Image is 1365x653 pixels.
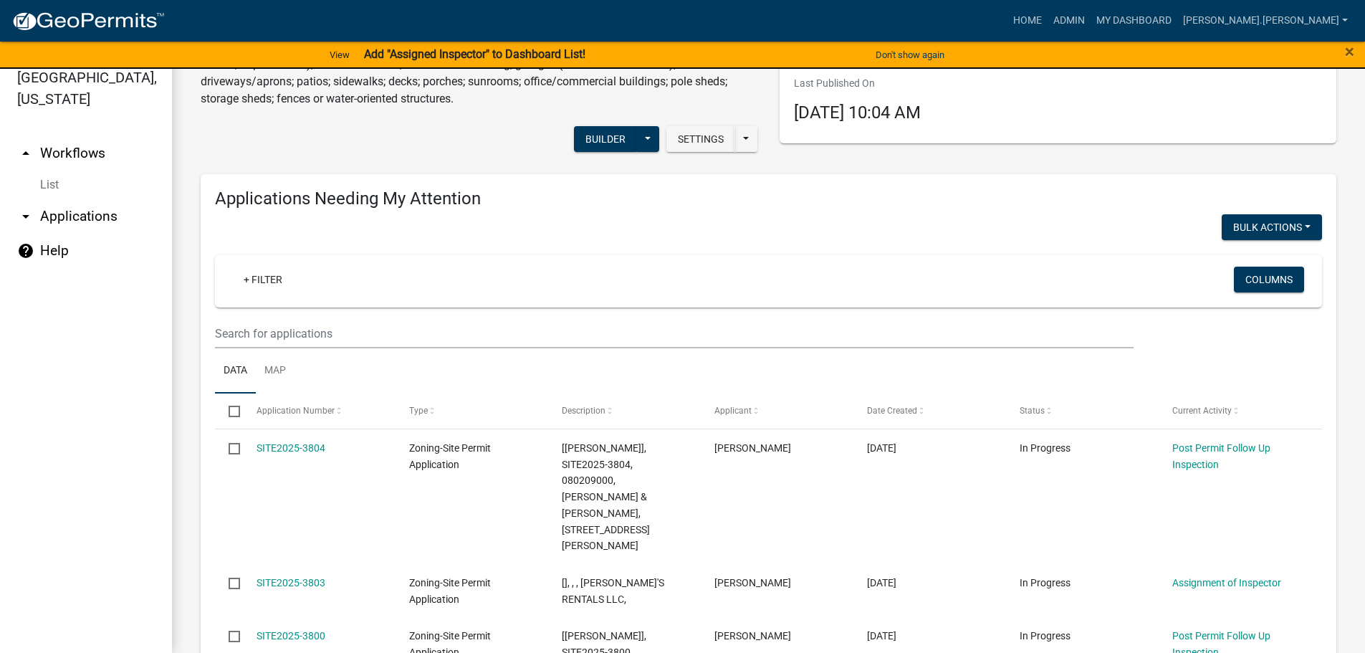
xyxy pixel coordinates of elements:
a: Data [215,348,256,394]
button: Settings [666,126,735,152]
span: Status [1020,406,1045,416]
span: 08/15/2025 [867,630,896,642]
a: [PERSON_NAME].[PERSON_NAME] [1177,7,1354,34]
a: Admin [1048,7,1091,34]
button: Bulk Actions [1222,214,1322,240]
a: View [324,43,355,67]
datatable-header-cell: Application Number [242,394,395,428]
a: My Dashboard [1091,7,1177,34]
datatable-header-cell: Select [215,394,242,428]
a: Map [256,348,294,394]
a: SITE2025-3804 [257,442,325,454]
a: SITE2025-3800 [257,630,325,642]
p: Last Published On [794,76,921,91]
a: + Filter [232,267,294,292]
span: Type [409,406,428,416]
span: Zoning-Site Permit Application [409,577,491,605]
datatable-header-cell: Applicant [701,394,853,428]
a: Post Permit Follow Up Inspection [1172,442,1270,470]
h4: Applications Needing My Attention [215,189,1322,209]
a: SITE2025-3803 [257,577,325,588]
button: Columns [1234,267,1304,292]
a: Assignment of Inspector [1172,577,1281,588]
strong: Add "Assigned Inspector" to Dashboard List! [364,47,585,61]
span: [], , , PAULA'S RENTALS LLC, [562,577,664,605]
button: Don't show again [870,43,950,67]
span: Douglas Loberg [714,442,791,454]
span: Description [562,406,605,416]
button: Close [1345,43,1354,60]
span: [Nicole Bradbury], SITE2025-3804, 080209000, DOUGLAS J & JULIE M LOBERG, 28165 LITTLE FLOYD LAKE RD [562,442,650,552]
span: 08/18/2025 [867,577,896,588]
span: × [1345,42,1354,62]
span: 08/18/2025 [867,442,896,454]
span: In Progress [1020,630,1071,642]
i: help [17,242,34,259]
span: Application Number [257,406,335,416]
span: In Progress [1020,577,1071,588]
span: Applicant [714,406,752,416]
span: Lee A Frohman [714,630,791,642]
button: Builder [574,126,637,152]
p: Application for any structural addition or change to property. This includes: homes (stick built,... [201,39,758,108]
span: Zoning-Site Permit Application [409,442,491,470]
a: Home [1007,7,1048,34]
span: Thad Thorsness [714,577,791,588]
span: [DATE] 10:04 AM [794,103,921,123]
span: Current Activity [1172,406,1232,416]
datatable-header-cell: Date Created [853,394,1006,428]
span: In Progress [1020,442,1071,454]
datatable-header-cell: Type [395,394,547,428]
span: Date Created [867,406,917,416]
datatable-header-cell: Status [1006,394,1159,428]
input: Search for applications [215,319,1134,348]
i: arrow_drop_down [17,208,34,225]
datatable-header-cell: Description [548,394,701,428]
i: arrow_drop_up [17,145,34,162]
datatable-header-cell: Current Activity [1159,394,1311,428]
